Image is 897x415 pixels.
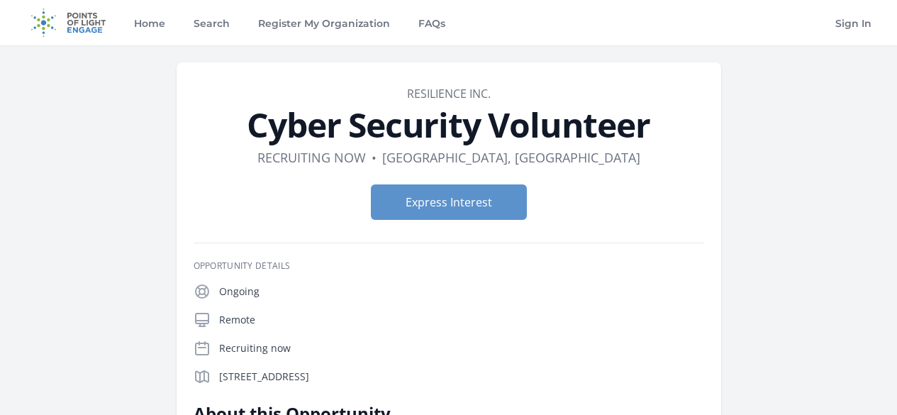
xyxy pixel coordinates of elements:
h1: Cyber Security Volunteer [194,108,704,142]
dd: [GEOGRAPHIC_DATA], [GEOGRAPHIC_DATA] [382,148,640,167]
dd: Recruiting now [257,148,366,167]
button: Express Interest [371,184,527,220]
h3: Opportunity Details [194,260,704,272]
p: Recruiting now [219,341,704,355]
p: [STREET_ADDRESS] [219,370,704,384]
a: Resilience Inc. [407,86,491,101]
div: • [372,148,377,167]
p: Ongoing [219,284,704,299]
p: Remote [219,313,704,327]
